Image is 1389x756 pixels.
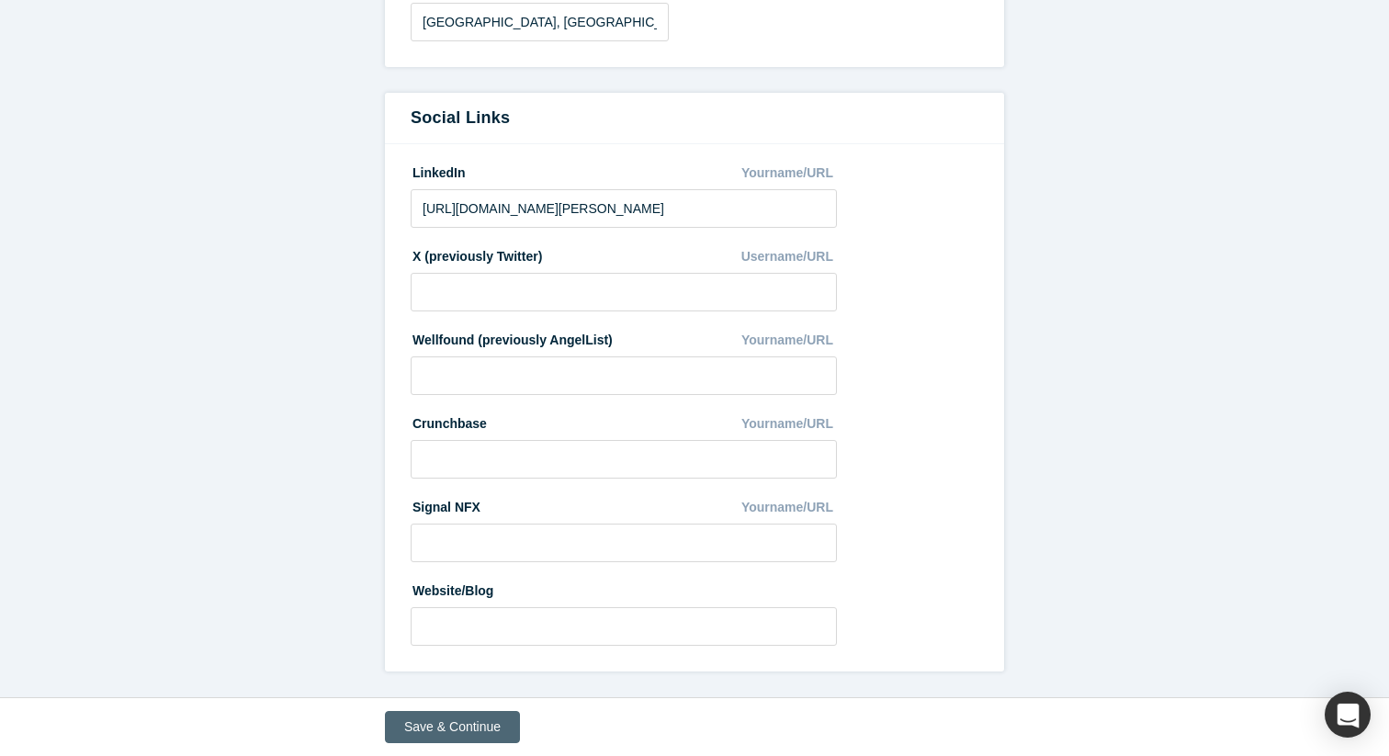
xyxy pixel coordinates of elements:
[741,324,837,356] div: Yourname/URL
[411,3,669,41] input: Enter a location
[741,491,837,524] div: Yourname/URL
[411,408,487,434] label: Crunchbase
[411,491,480,517] label: Signal NFX
[411,241,542,266] label: X (previously Twitter)
[741,157,837,189] div: Yourname/URL
[411,324,613,350] label: Wellfound (previously AngelList)
[741,241,837,273] div: Username/URL
[411,106,978,130] h3: Social Links
[385,711,520,743] button: Save & Continue
[411,157,466,183] label: LinkedIn
[741,408,837,440] div: Yourname/URL
[411,575,493,601] label: Website/Blog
